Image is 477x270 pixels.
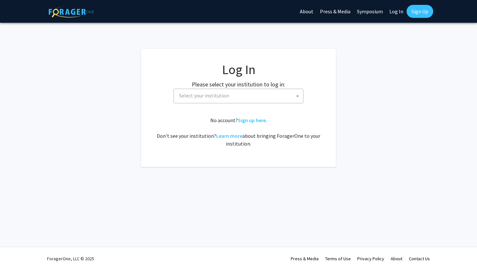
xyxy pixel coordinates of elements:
[291,256,319,262] a: Press & Media
[409,256,430,262] a: Contact Us
[179,92,229,99] span: Select your institution
[325,256,351,262] a: Terms of Use
[357,256,384,262] a: Privacy Policy
[47,247,94,270] div: ForagerOne, LLC © 2025
[154,116,323,148] div: No account? . Don't see your institution? about bringing ForagerOne to your institution.
[192,80,285,89] label: Please select your institution to log in:
[391,256,402,262] a: About
[238,117,266,123] a: Sign up here
[216,133,242,139] a: Learn more about bringing ForagerOne to your institution
[49,6,94,18] img: ForagerOne Logo
[177,89,303,102] span: Select your institution
[154,62,323,77] h1: Log In
[407,5,433,18] a: Sign Up
[174,89,303,103] span: Select your institution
